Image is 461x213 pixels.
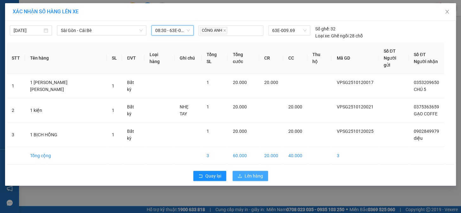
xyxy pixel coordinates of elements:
[336,104,373,109] span: VPSG2510120021
[331,42,378,74] th: Mã GD
[112,108,114,113] span: 1
[414,80,439,85] span: 0353209650
[307,42,332,74] th: Thu hộ
[25,98,107,123] td: 1 kiện
[315,32,363,39] div: Ghế ngồi 28 chỗ
[233,104,247,109] span: 20.000
[205,172,221,179] span: Quay lại
[228,147,259,165] td: 60.000
[25,74,107,98] td: 1 [PERSON_NAME] [PERSON_NAME]
[414,59,438,64] span: Người nhận
[272,26,306,35] span: 63E-009.69
[122,42,144,74] th: ĐVT
[155,26,190,35] span: 08:30 - 63E-009.69
[315,25,336,32] div: 32
[445,9,450,14] span: close
[202,42,228,74] th: Tổng SL
[122,123,144,147] td: Bất kỳ
[7,98,25,123] td: 2
[315,25,330,32] span: Số ghế:
[14,27,42,34] input: 12/10/2025
[259,147,283,165] td: 20.000
[25,123,107,147] td: 1 BỊCH HỒNG
[13,9,79,15] span: XÁC NHẬN SỐ HÀNG LÊN XE
[238,174,242,179] span: upload
[331,147,378,165] td: 3
[264,80,278,85] span: 20.000
[112,132,114,137] span: 1
[288,104,302,109] span: 20.000
[414,87,426,92] span: CHÚ 5
[228,42,259,74] th: Tổng cước
[202,147,228,165] td: 3
[383,55,396,68] span: Người gửi
[336,80,373,85] span: VPSG2510120017
[139,29,143,32] span: down
[7,42,25,74] th: STT
[288,129,302,134] span: 20.000
[122,98,144,123] td: Bất kỳ
[414,111,438,116] span: GẠO COFFE
[25,42,107,74] th: Tên hàng
[207,104,209,109] span: 1
[200,27,227,34] span: CÔNG ANH
[315,32,330,39] span: Loại xe:
[383,48,395,54] span: Số ĐT
[259,42,283,74] th: CR
[112,83,114,88] span: 1
[144,42,175,74] th: Loại hàng
[233,80,247,85] span: 20.000
[438,3,456,21] button: Close
[223,29,226,32] span: close
[7,123,25,147] td: 3
[414,52,426,57] span: Số ĐT
[414,129,439,134] span: 0902849979
[414,104,439,109] span: 0375363659
[414,136,423,141] span: diệu
[233,129,247,134] span: 20.000
[245,172,263,179] span: Lên hàng
[283,147,307,165] td: 40.000
[175,42,202,74] th: Ghi chú
[7,74,25,98] td: 1
[61,26,143,35] span: Sài Gòn - Cái Bè
[107,42,122,74] th: SL
[198,174,203,179] span: rollback
[193,171,226,181] button: rollbackQuay lại
[336,129,373,134] span: VPSG2510120025
[25,147,107,165] td: Tổng cộng
[180,104,189,116] span: NHẸ TAY
[233,171,268,181] button: uploadLên hàng
[207,80,209,85] span: 1
[283,42,307,74] th: CC
[207,129,209,134] span: 1
[122,74,144,98] td: Bất kỳ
